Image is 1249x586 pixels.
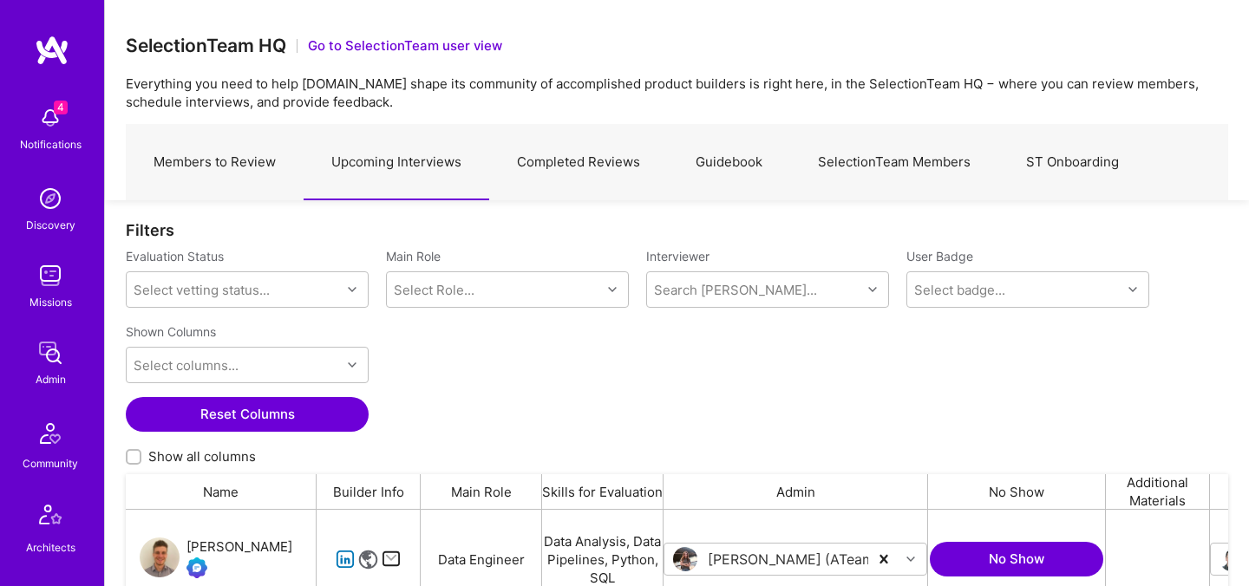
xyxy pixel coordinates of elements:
[654,281,817,299] div: Search [PERSON_NAME]...
[382,550,402,570] i: icon Mail
[36,370,66,388] div: Admin
[33,181,68,216] img: discovery
[930,542,1103,576] button: No Show
[54,101,68,114] span: 4
[1128,285,1137,294] i: icon Chevron
[126,323,216,340] label: Shown Columns
[386,248,629,264] label: Main Role
[186,557,207,578] img: Evaluation Call Booked
[134,356,239,374] div: Select columns...
[140,537,180,577] img: User Avatar
[790,125,998,200] a: SelectionTeam Members
[126,35,286,56] h3: SelectionTeam HQ
[998,125,1147,200] a: ST Onboarding
[134,281,270,299] div: Select vetting status...
[35,35,69,66] img: logo
[348,285,356,294] i: icon Chevron
[26,538,75,557] div: Architects
[126,397,369,432] button: Reset Columns
[29,497,71,538] img: Architects
[421,474,542,509] div: Main Role
[33,258,68,293] img: teamwork
[148,447,256,466] span: Show all columns
[542,474,664,509] div: Skills for Evaluation
[20,135,82,153] div: Notifications
[29,293,72,311] div: Missions
[33,335,68,370] img: admin teamwork
[304,125,489,200] a: Upcoming Interviews
[868,285,877,294] i: icon Chevron
[358,550,378,570] i: icon Website
[906,555,915,563] i: icon Chevron
[126,474,317,509] div: Name
[126,125,304,200] a: Members to Review
[673,547,697,571] img: User Avatar
[126,75,1228,111] p: Everything you need to help [DOMAIN_NAME] shape its community of accomplished product builders is...
[914,281,1005,299] div: Select badge...
[23,454,78,472] div: Community
[489,125,668,200] a: Completed Reviews
[1220,547,1244,571] img: User Avatar
[336,550,356,570] i: icon linkedIn
[33,101,68,135] img: bell
[308,36,502,55] button: Go to SelectionTeam user view
[317,474,421,509] div: Builder Info
[26,216,75,234] div: Discovery
[646,248,889,264] label: Interviewer
[928,474,1106,509] div: No Show
[348,361,356,369] i: icon Chevron
[664,474,928,509] div: Admin
[394,281,474,299] div: Select Role...
[906,248,973,264] label: User Badge
[126,248,224,264] label: Evaluation Status
[29,413,71,454] img: Community
[608,285,617,294] i: icon Chevron
[126,221,1228,239] div: Filters
[668,125,790,200] a: Guidebook
[186,537,292,557] div: [PERSON_NAME]
[1106,474,1210,509] div: Additional Materials
[140,537,292,582] a: User Avatar[PERSON_NAME]Evaluation Call Booked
